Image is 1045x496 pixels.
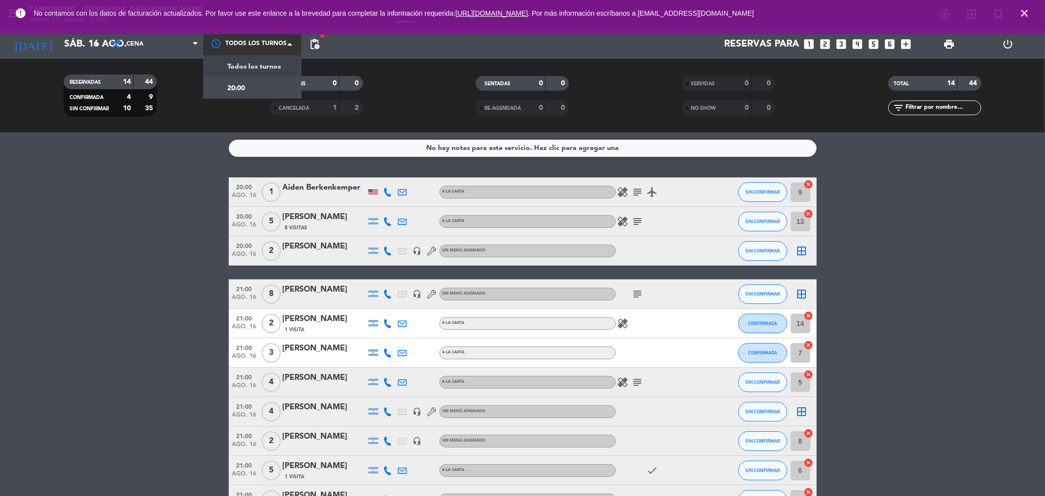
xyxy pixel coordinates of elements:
span: A LA CARTA [442,380,465,384]
span: 2 [262,314,281,333]
i: looks_two [819,38,832,50]
span: Cena [126,41,144,48]
button: SIN CONFIRMAR [738,431,787,451]
strong: 0 [767,80,773,87]
i: healing [617,376,629,388]
i: subject [632,216,644,227]
span: NO SHOW [691,106,716,111]
span: 20:00 [232,210,257,222]
i: healing [617,318,629,329]
span: 21:00 [232,371,257,382]
span: Todos los turnos [227,61,281,73]
span: TOTAL [894,81,909,86]
i: border_all [796,245,808,257]
span: A LA CARTA [442,350,465,354]
span: Sin menú asignado [442,409,486,413]
span: 8 Visitas [285,224,308,232]
i: cancel [804,179,814,189]
i: subject [632,288,644,300]
span: 4 [262,402,281,422]
span: 5 [262,461,281,480]
div: Aiden Berkenkemper [283,181,366,194]
span: A LA CARTA [442,321,465,325]
span: ago. 16 [232,192,257,203]
span: 21:00 [232,400,257,412]
strong: 0 [745,104,749,111]
strong: 44 [969,80,979,87]
span: SERVIDAS [691,81,715,86]
span: fiber_manual_record [319,33,325,39]
strong: 0 [355,80,361,87]
span: 5 [262,212,281,231]
strong: 9 [149,94,155,100]
i: cancel [804,311,814,321]
span: A LA CARTA [442,219,465,223]
div: [PERSON_NAME] [283,342,366,355]
span: 1 Visita [285,473,305,481]
span: ago. 16 [232,471,257,482]
span: 21:00 [232,283,257,294]
span: A LA CARTA [442,468,465,472]
strong: 0 [539,104,543,111]
i: close [1019,7,1030,19]
i: looks_3 [835,38,848,50]
i: error [15,7,26,19]
button: SIN CONFIRMAR [738,241,787,261]
strong: 0 [539,80,543,87]
span: ago. 16 [232,412,257,423]
strong: 10 [123,105,131,112]
i: cancel [804,458,814,468]
span: 2 [262,241,281,261]
span: 21:00 [232,312,257,323]
span: A LA CARTA [442,190,465,194]
span: 21:00 [232,459,257,471]
i: cancel [804,209,814,219]
span: 21:00 [232,342,257,353]
i: power_settings_new [1002,38,1014,50]
i: arrow_drop_down [91,38,103,50]
span: ago. 16 [232,222,257,233]
i: headset_mic [413,437,422,446]
i: healing [617,186,629,198]
strong: 1 [333,104,337,111]
span: 20:00 [232,181,257,192]
i: add_box [900,38,913,50]
span: 8 [262,284,281,304]
span: ago. 16 [232,441,257,452]
i: cancel [804,370,814,379]
span: ago. 16 [232,294,257,305]
strong: 14 [123,78,131,85]
i: [DATE] [7,33,59,55]
strong: 0 [333,80,337,87]
span: SIN CONFIRMAR [745,248,780,253]
span: CONFIRMADA [748,321,777,326]
span: CONFIRMADA [70,95,103,100]
button: SIN CONFIRMAR [738,461,787,480]
span: SIN CONFIRMAR [745,189,780,195]
span: pending_actions [309,38,320,50]
i: looks_6 [884,38,897,50]
span: 3 [262,343,281,363]
span: ago. 16 [232,323,257,335]
strong: 0 [561,80,567,87]
span: 20:00 [227,83,245,94]
strong: 14 [947,80,955,87]
span: CONFIRMADA [748,350,777,355]
div: [PERSON_NAME] [283,240,366,253]
div: [PERSON_NAME] [283,313,366,325]
span: SIN CONFIRMAR [745,468,780,473]
strong: 0 [767,104,773,111]
button: CONFIRMADA [738,314,787,333]
strong: 0 [745,80,749,87]
div: No hay notas para este servicio. Haz clic para agregar una [426,143,619,154]
i: subject [632,186,644,198]
i: airplanemode_active [647,186,658,198]
div: [PERSON_NAME] [283,372,366,384]
span: 4 [262,372,281,392]
i: filter_list [893,102,905,114]
strong: 4 [127,94,131,100]
button: CONFIRMADA [738,343,787,363]
span: Sin menú asignado [442,439,486,443]
span: SIN CONFIRMAR [745,438,780,444]
span: SIN CONFIRMAR [745,409,780,414]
